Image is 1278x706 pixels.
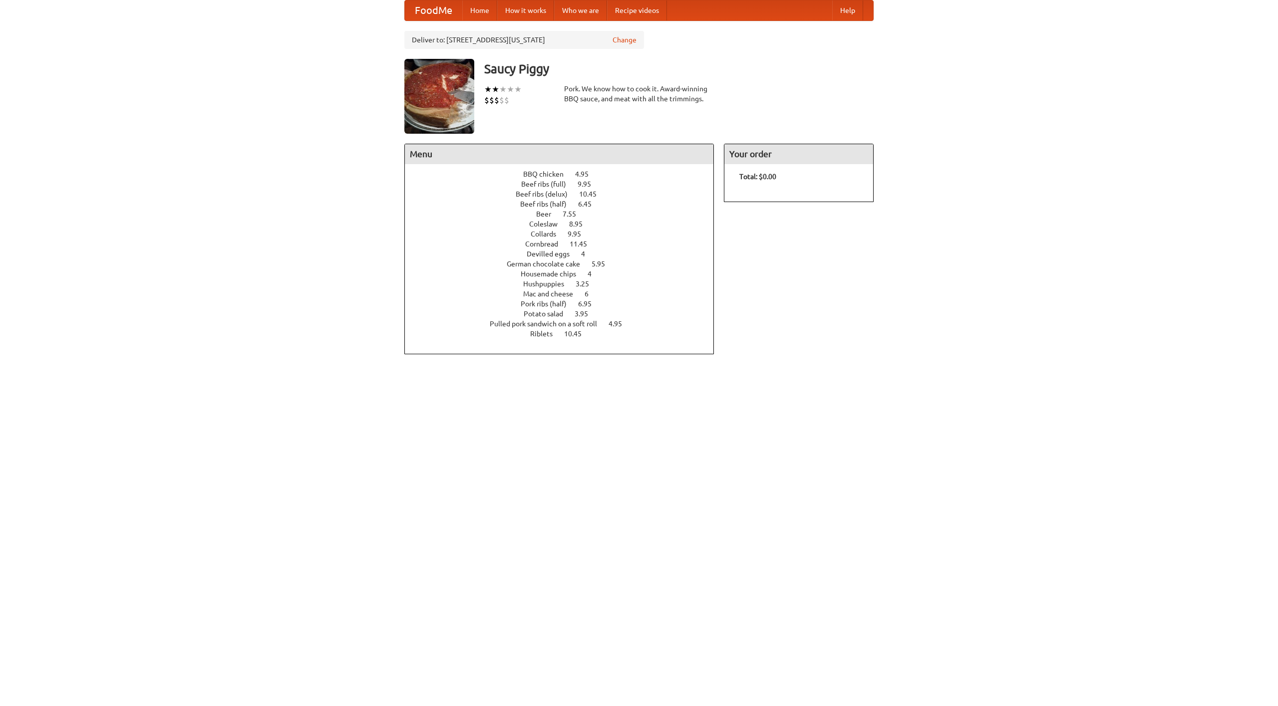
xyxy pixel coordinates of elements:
li: ★ [499,84,507,95]
b: Total: $0.00 [739,173,776,181]
span: 6.45 [578,200,602,208]
a: Home [462,0,497,20]
span: Beef ribs (delux) [516,190,578,198]
span: 4 [588,270,602,278]
span: 3.95 [575,310,598,318]
a: BBQ chicken 4.95 [523,170,607,178]
h4: Menu [405,144,713,164]
li: $ [499,95,504,106]
span: 9.95 [578,180,601,188]
a: Pork ribs (half) 6.95 [521,300,610,308]
li: ★ [507,84,514,95]
span: Hushpuppies [523,280,574,288]
span: Devilled eggs [527,250,580,258]
span: 5.95 [592,260,615,268]
span: Collards [531,230,566,238]
a: Cornbread 11.45 [525,240,606,248]
a: FoodMe [405,0,462,20]
a: How it works [497,0,554,20]
li: $ [504,95,509,106]
span: German chocolate cake [507,260,590,268]
span: Beer [536,210,561,218]
span: 4.95 [575,170,599,178]
img: angular.jpg [404,59,474,134]
a: Change [613,35,637,45]
span: 11.45 [570,240,597,248]
span: 3.25 [576,280,599,288]
span: 4 [581,250,595,258]
span: 9.95 [568,230,591,238]
a: Beer 7.55 [536,210,595,218]
span: Coleslaw [529,220,568,228]
li: ★ [484,84,492,95]
span: Beef ribs (half) [520,200,577,208]
a: Beef ribs (half) 6.45 [520,200,610,208]
span: 10.45 [564,330,592,338]
div: Deliver to: [STREET_ADDRESS][US_STATE] [404,31,644,49]
h4: Your order [724,144,873,164]
span: Pulled pork sandwich on a soft roll [490,320,607,328]
a: Riblets 10.45 [530,330,600,338]
a: Housemade chips 4 [521,270,610,278]
li: $ [494,95,499,106]
span: 6 [585,290,599,298]
span: Potato salad [524,310,573,318]
span: 4.95 [609,320,632,328]
span: Pork ribs (half) [521,300,577,308]
li: $ [484,95,489,106]
a: Hushpuppies 3.25 [523,280,608,288]
a: Mac and cheese 6 [523,290,607,298]
a: German chocolate cake 5.95 [507,260,624,268]
span: BBQ chicken [523,170,574,178]
h3: Saucy Piggy [484,59,874,79]
a: Beef ribs (delux) 10.45 [516,190,615,198]
a: Collards 9.95 [531,230,600,238]
span: Riblets [530,330,563,338]
a: Devilled eggs 4 [527,250,604,258]
a: Recipe videos [607,0,667,20]
a: Help [832,0,863,20]
span: Mac and cheese [523,290,583,298]
li: ★ [492,84,499,95]
span: Cornbread [525,240,568,248]
span: Housemade chips [521,270,586,278]
li: ★ [514,84,522,95]
span: 10.45 [579,190,607,198]
a: Who we are [554,0,607,20]
a: Potato salad 3.95 [524,310,607,318]
a: Coleslaw 8.95 [529,220,601,228]
span: 8.95 [569,220,593,228]
li: $ [489,95,494,106]
a: Pulled pork sandwich on a soft roll 4.95 [490,320,640,328]
div: Pork. We know how to cook it. Award-winning BBQ sauce, and meat with all the trimmings. [564,84,714,104]
span: 6.95 [578,300,602,308]
a: Beef ribs (full) 9.95 [521,180,610,188]
span: Beef ribs (full) [521,180,576,188]
span: 7.55 [563,210,586,218]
